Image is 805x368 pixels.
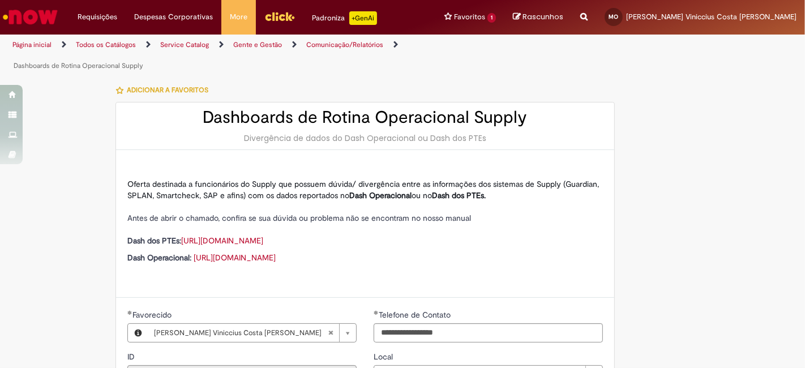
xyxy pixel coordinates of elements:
a: [URL][DOMAIN_NAME] [181,236,263,246]
ul: Trilhas de página [8,35,528,76]
a: Todos os Catálogos [76,40,136,49]
span: Adicionar a Favoritos [127,85,208,95]
a: [PERSON_NAME] Viniccius Costa [PERSON_NAME]Limpar campo Favorecido [148,324,356,342]
span: 1 [487,13,496,23]
span: Local [374,352,395,362]
label: Somente leitura - ID [127,351,137,362]
span: More [230,11,247,23]
span: [PERSON_NAME] Viniccius Costa [PERSON_NAME] [626,12,797,22]
div: Padroniza [312,11,377,25]
span: Despesas Corporativas [134,11,213,23]
span: Rascunhos [523,11,563,22]
img: click_logo_yellow_360x200.png [264,8,295,25]
a: Service Catalog [160,40,209,49]
a: Rascunhos [513,12,563,23]
a: Dashboards de Rotina Operacional Supply [14,61,143,70]
span: Oferta destinada a funcionários do Supply que possuem dúvida/ divergência entre as informações do... [127,179,599,200]
button: Favorecido, Visualizar este registro Marcus Viniccius Costa Oliveira [128,324,148,342]
input: Telefone de Contato [374,323,603,343]
strong: Dash dos PTEs: [127,236,181,246]
strong: Dash Operacional: [127,253,191,263]
strong: Dash dos PTEs. [432,190,486,200]
button: Adicionar a Favoritos [115,78,215,102]
span: Favoritos [454,11,485,23]
div: Divergência de dados do Dash Operacional ou Dash dos PTEs [127,132,603,144]
span: Favorecido, Marcus Viniccius Costa Oliveira [132,310,174,320]
img: ServiceNow [1,6,59,28]
span: Telefone de Contato [379,310,453,320]
a: Comunicação/Relatórios [306,40,383,49]
strong: Dash Operacional [349,190,412,200]
a: Página inicial [12,40,52,49]
a: [URL][DOMAIN_NAME] [194,253,276,263]
span: [PERSON_NAME] Viniccius Costa [PERSON_NAME] [154,324,328,342]
p: +GenAi [349,11,377,25]
h2: Dashboards de Rotina Operacional Supply [127,108,603,127]
span: MO [609,13,619,20]
a: Gente e Gestão [233,40,282,49]
span: Obrigatório Preenchido [127,310,132,315]
span: Antes de abrir o chamado, confira se sua dúvida ou problema não se encontram no nosso manual [127,213,471,223]
span: Obrigatório Preenchido [374,310,379,315]
span: Requisições [78,11,117,23]
span: Somente leitura - ID [127,352,137,362]
abbr: Limpar campo Favorecido [322,324,339,342]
